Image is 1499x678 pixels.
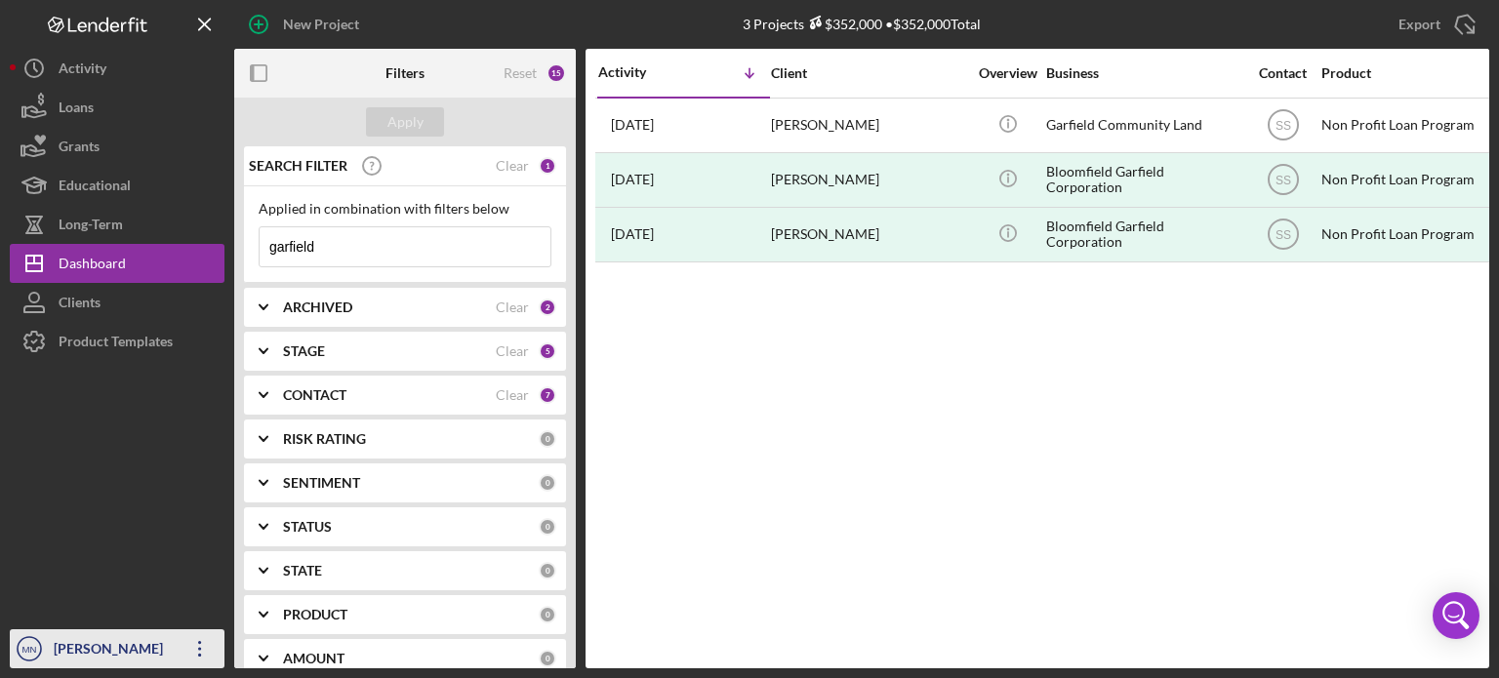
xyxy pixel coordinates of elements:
time: 2023-07-05 15:24 [611,226,654,242]
button: Apply [366,107,444,137]
div: Clear [496,299,529,315]
div: Bloomfield Garfield Corporation [1046,154,1241,206]
text: SS [1275,174,1290,187]
div: Educational [59,166,131,210]
b: AMOUNT [283,651,344,666]
div: Garfield Community Land [1046,100,1241,151]
div: Apply [387,107,424,137]
div: Applied in combination with filters below [259,201,551,217]
div: Bloomfield Garfield Corporation [1046,209,1241,260]
div: Long-Term [59,205,123,249]
button: Dashboard [10,244,224,283]
b: SENTIMENT [283,475,360,491]
div: 1 [539,157,556,175]
time: 2025-09-16 04:47 [611,117,654,133]
div: Clear [496,387,529,403]
button: Long-Term [10,205,224,244]
button: Educational [10,166,224,205]
div: Reset [504,65,537,81]
div: 0 [539,606,556,623]
div: 3 Projects • $352,000 Total [743,16,981,32]
div: Overview [971,65,1044,81]
button: Clients [10,283,224,322]
button: Loans [10,88,224,127]
b: STATE [283,563,322,578]
div: 5 [539,342,556,360]
div: Clear [496,343,529,359]
b: Filters [385,65,425,81]
div: 0 [539,562,556,579]
text: SS [1275,119,1290,133]
div: Clients [59,283,101,327]
div: New Project [283,5,359,44]
div: Business [1046,65,1241,81]
b: STAGE [283,343,325,359]
div: [PERSON_NAME] [771,154,966,206]
div: 0 [539,518,556,536]
b: ARCHIVED [283,299,352,315]
div: Dashboard [59,244,126,288]
button: Export [1379,5,1489,44]
div: 0 [539,430,556,448]
b: STATUS [283,519,332,535]
button: Product Templates [10,322,224,361]
div: Open Intercom Messenger [1433,592,1479,639]
div: Activity [59,49,106,93]
b: PRODUCT [283,607,347,622]
div: Client [771,65,966,81]
div: Product Templates [59,322,173,366]
text: MN [22,644,37,655]
div: Activity [598,64,684,80]
div: [PERSON_NAME] [771,100,966,151]
div: Export [1398,5,1440,44]
div: Contact [1246,65,1319,81]
div: 0 [539,650,556,667]
button: New Project [234,5,379,44]
text: SS [1275,228,1290,242]
div: [PERSON_NAME] [49,629,176,673]
div: [PERSON_NAME] [771,209,966,260]
b: RISK RATING [283,431,366,447]
div: 15 [547,63,566,83]
button: Grants [10,127,224,166]
button: MN[PERSON_NAME] [10,629,224,668]
b: CONTACT [283,387,346,403]
time: 2024-03-01 18:03 [611,172,654,187]
div: Clear [496,158,529,174]
div: $352,000 [804,16,882,32]
div: 7 [539,386,556,404]
div: 0 [539,474,556,492]
div: 2 [539,299,556,316]
div: Loans [59,88,94,132]
b: SEARCH FILTER [249,158,347,174]
div: Grants [59,127,100,171]
button: Activity [10,49,224,88]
